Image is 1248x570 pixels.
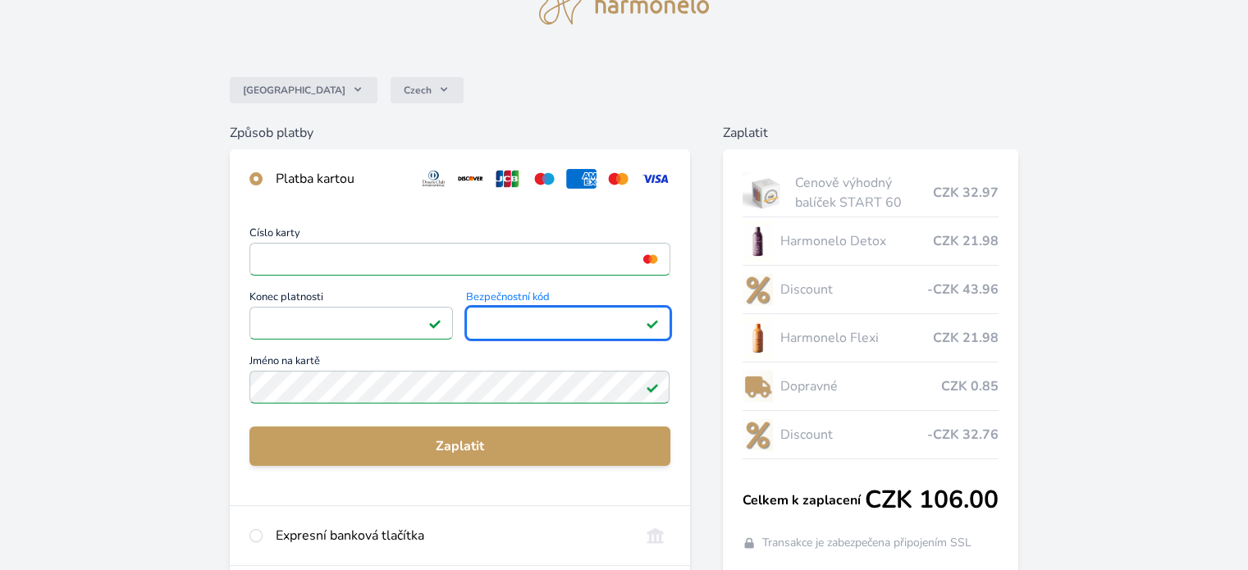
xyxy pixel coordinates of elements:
[276,169,405,189] div: Platba kartou
[418,169,449,189] img: diners.svg
[566,169,597,189] img: amex.svg
[743,366,774,407] img: delivery-lo.png
[404,84,432,97] span: Czech
[865,486,999,515] span: CZK 106.00
[743,221,774,262] img: DETOX_se_stinem_x-lo.jpg
[492,169,523,189] img: jcb.svg
[762,535,971,551] span: Transakce je zabezpečena připojením SSL
[795,173,932,212] span: Cenově výhodný balíček START 60
[743,269,774,310] img: discount-lo.png
[257,312,446,335] iframe: Iframe pro datum vypršení platnosti
[639,252,661,267] img: mc
[779,328,932,348] span: Harmonelo Flexi
[933,231,999,251] span: CZK 21.98
[249,292,453,307] span: Konec platnosti
[428,317,441,330] img: Platné pole
[249,228,670,243] span: Číslo karty
[640,169,670,189] img: visa.svg
[743,317,774,358] img: CLEAN_FLEXI_se_stinem_x-hi_(1)-lo.jpg
[249,371,670,404] input: Jméno na kartěPlatné pole
[391,77,464,103] button: Czech
[473,312,662,335] iframe: Iframe pro bezpečnostní kód
[723,123,1018,143] h6: Zaplatit
[779,376,940,396] span: Dopravné
[276,526,626,545] div: Expresní banková tlačítka
[257,248,662,271] iframe: Iframe pro číslo karty
[743,172,789,213] img: start.jpg
[640,526,670,545] img: onlineBanking_CZ.svg
[927,280,999,299] span: -CZK 43.96
[646,381,659,394] img: Platné pole
[230,123,689,143] h6: Způsob platby
[603,169,633,189] img: mc.svg
[243,84,345,97] span: [GEOGRAPHIC_DATA]
[230,77,377,103] button: [GEOGRAPHIC_DATA]
[466,292,670,307] span: Bezpečnostní kód
[529,169,560,189] img: maestro.svg
[933,183,999,203] span: CZK 32.97
[743,490,865,510] span: Celkem k zaplacení
[263,436,656,456] span: Zaplatit
[779,231,932,251] span: Harmonelo Detox
[779,280,926,299] span: Discount
[941,376,999,396] span: CZK 0.85
[779,425,926,445] span: Discount
[249,356,670,371] span: Jméno na kartě
[927,425,999,445] span: -CZK 32.76
[646,317,659,330] img: Platné pole
[933,328,999,348] span: CZK 21.98
[455,169,486,189] img: discover.svg
[249,426,670,466] button: Zaplatit
[743,414,774,455] img: discount-lo.png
